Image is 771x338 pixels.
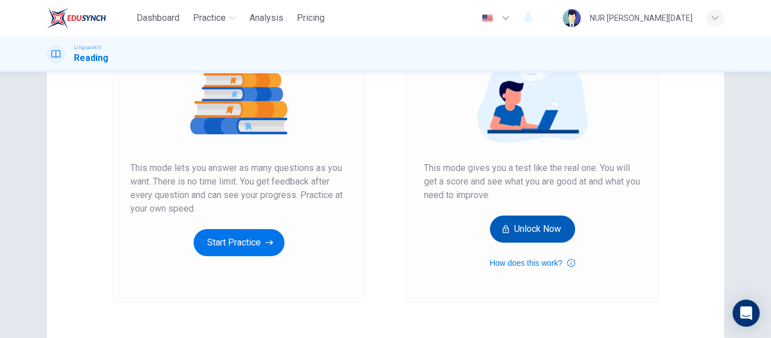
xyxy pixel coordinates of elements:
[132,8,184,28] button: Dashboard
[563,9,581,27] img: Profile picture
[74,51,108,65] h1: Reading
[297,11,325,25] span: Pricing
[292,8,329,28] button: Pricing
[733,300,760,327] div: Open Intercom Messenger
[193,11,226,25] span: Practice
[249,11,283,25] span: Analysis
[130,161,347,216] span: This mode lets you answer as many questions as you want. There is no time limit. You get feedback...
[489,256,575,270] button: How does this work?
[480,14,494,23] img: en
[47,7,106,29] img: EduSynch logo
[245,8,288,28] button: Analysis
[137,11,179,25] span: Dashboard
[74,43,102,51] span: Linguaskill
[194,229,284,256] button: Start Practice
[590,11,693,25] div: NUR [PERSON_NAME][DATE]
[424,161,641,202] span: This mode gives you a test like the real one. You will get a score and see what you are good at a...
[490,216,575,243] button: Unlock Now
[47,7,132,29] a: EduSynch logo
[189,8,240,28] button: Practice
